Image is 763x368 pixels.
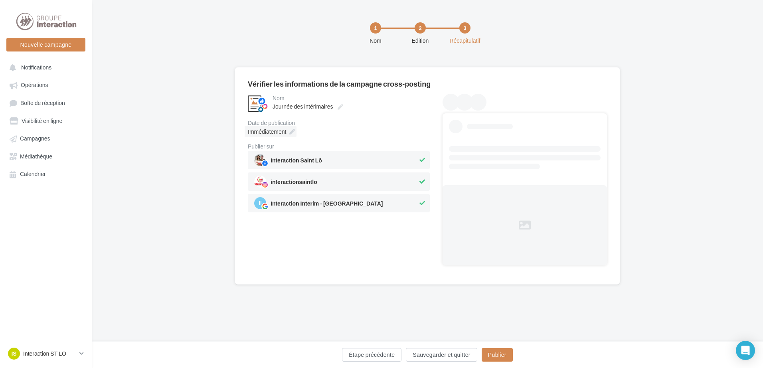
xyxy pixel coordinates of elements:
[5,113,87,128] a: Visibilité en ligne
[271,179,317,188] span: interactionsaintlo
[248,120,430,126] div: Date de publication
[20,99,65,106] span: Boîte de réception
[271,201,383,210] span: Interaction Interim - [GEOGRAPHIC_DATA]
[20,153,52,160] span: Médiathèque
[5,149,87,163] a: Médiathèque
[259,200,262,206] span: II
[342,348,401,362] button: Étape précédente
[22,117,62,124] span: Visibilité en ligne
[20,135,50,142] span: Campagnes
[21,82,48,89] span: Opérations
[273,95,428,101] div: Nom
[6,38,85,51] button: Nouvelle campagne
[11,350,16,358] span: IS
[273,103,333,110] span: Journée des intérimaires
[6,346,85,361] a: IS Interaction ST LO
[5,77,87,92] a: Opérations
[271,158,322,166] span: Interaction Saint Lô
[406,348,477,362] button: Sauvegarder et quitter
[5,131,87,145] a: Campagnes
[248,144,430,149] div: Publier sur
[5,60,84,74] button: Notifications
[20,171,46,178] span: Calendrier
[459,22,470,34] div: 3
[5,95,87,110] a: Boîte de réception
[415,22,426,34] div: 2
[248,80,431,87] div: Vérifier les informations de la campagne cross-posting
[395,37,446,45] div: Edition
[23,350,76,358] p: Interaction ST LO
[370,22,381,34] div: 1
[5,166,87,181] a: Calendrier
[350,37,401,45] div: Nom
[736,341,755,360] div: Open Intercom Messenger
[248,128,286,135] span: Immédiatement
[482,348,513,362] button: Publier
[21,64,51,71] span: Notifications
[439,37,490,45] div: Récapitulatif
